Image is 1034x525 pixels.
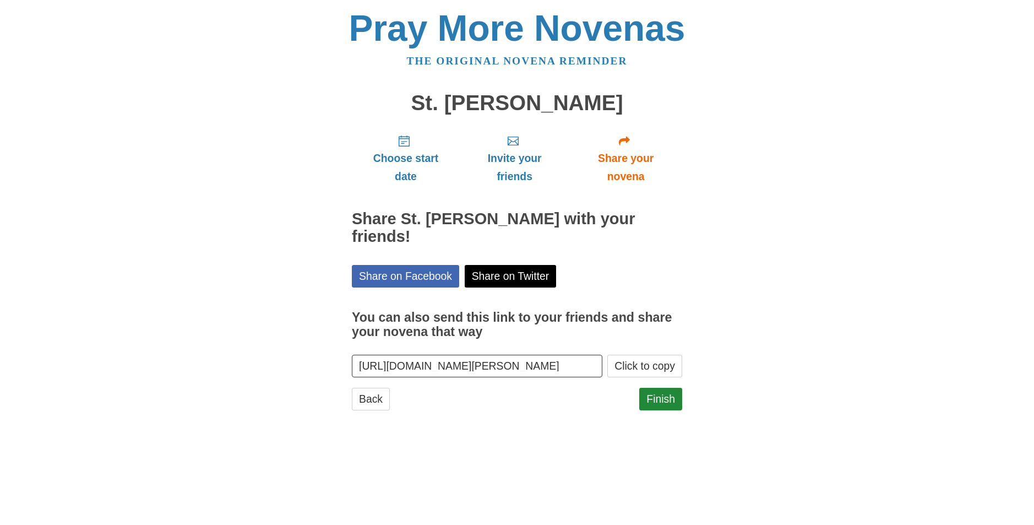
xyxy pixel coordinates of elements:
[349,8,685,48] a: Pray More Novenas
[607,355,682,377] button: Click to copy
[352,311,682,339] h3: You can also send this link to your friends and share your novena that way
[363,149,449,186] span: Choose start date
[352,210,682,246] h2: Share St. [PERSON_NAME] with your friends!
[352,91,682,115] h1: St. [PERSON_NAME]
[352,388,390,410] a: Back
[352,126,460,191] a: Choose start date
[639,388,682,410] a: Finish
[465,265,557,288] a: Share on Twitter
[407,55,628,67] a: The original novena reminder
[569,126,682,191] a: Share your novena
[352,265,459,288] a: Share on Facebook
[460,126,569,191] a: Invite your friends
[471,149,558,186] span: Invite your friends
[580,149,671,186] span: Share your novena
